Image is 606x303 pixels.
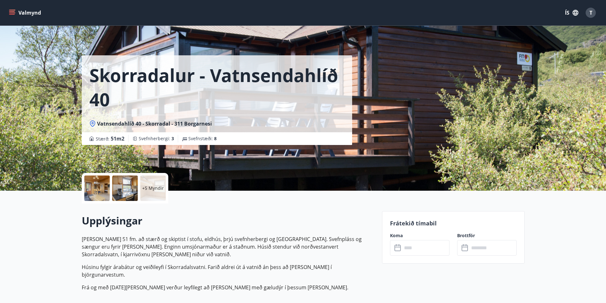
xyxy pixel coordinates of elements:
[390,232,449,239] label: Koma
[188,135,217,142] span: Svefnstæði :
[82,263,374,279] p: Húsinu fylgir árabátur og veiðileyfi í Skorradalsvatni. Farið aldrei út á vatnið án þess að [PERS...
[111,135,124,142] span: 51 m2
[561,7,582,18] button: ÍS
[139,135,174,142] span: Svefnherbergi :
[96,135,124,142] span: Stærð :
[89,63,345,111] h1: Skorradalur - Vatnsendahlíð 40
[171,135,174,141] span: 3
[583,5,598,20] button: T
[82,235,374,258] p: [PERSON_NAME] 51 fm. að stærð og skiptist í stofu, eldhús, þrjú svefnherbergi og [GEOGRAPHIC_DATA...
[390,219,517,227] p: Frátekið tímabil
[457,232,517,239] label: Brottför
[214,135,217,141] span: 8
[82,214,374,228] h2: Upplýsingar
[82,284,374,291] p: Frá og með [DATE][PERSON_NAME] verður leyfilegt að [PERSON_NAME] með gæludýr í þessum [PERSON_NAME].
[97,120,212,127] span: Vatnsendahlíð 40 - Skorradal - 311 Borgarnesi
[8,7,44,18] button: menu
[142,185,164,191] p: +5 Myndir
[589,9,592,16] span: T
